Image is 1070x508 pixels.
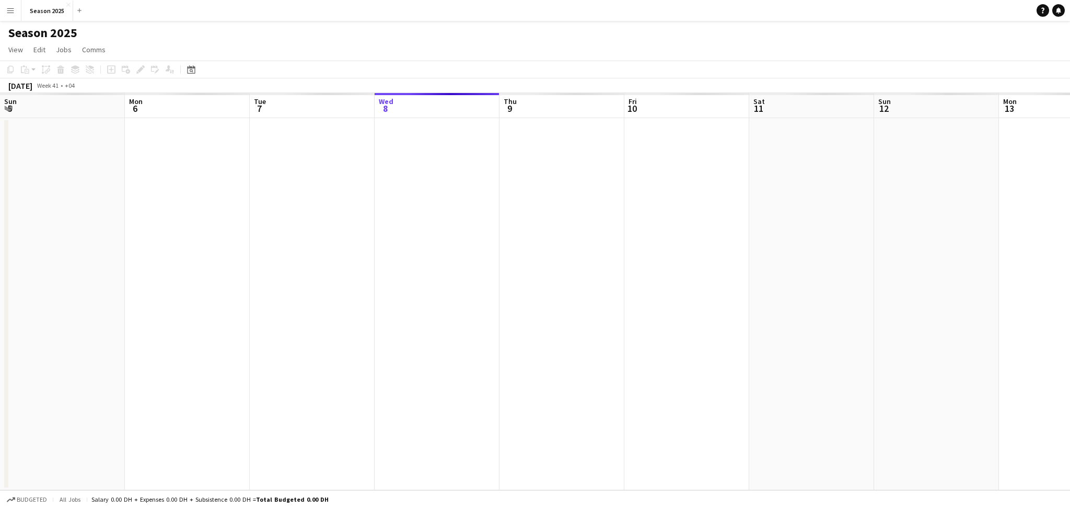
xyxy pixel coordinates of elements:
[753,97,765,106] span: Sat
[34,82,61,89] span: Week 41
[82,45,106,54] span: Comms
[65,82,75,89] div: +04
[8,45,23,54] span: View
[254,97,266,106] span: Tue
[8,25,77,41] h1: Season 2025
[629,97,637,106] span: Fri
[627,102,637,114] span: 10
[129,97,143,106] span: Mon
[877,102,891,114] span: 12
[127,102,143,114] span: 6
[5,494,49,505] button: Budgeted
[91,495,329,503] div: Salary 0.00 DH + Expenses 0.00 DH + Subsistence 0.00 DH =
[17,496,47,503] span: Budgeted
[252,102,266,114] span: 7
[1002,102,1017,114] span: 13
[256,495,329,503] span: Total Budgeted 0.00 DH
[504,97,517,106] span: Thu
[78,43,110,56] a: Comms
[8,80,32,91] div: [DATE]
[29,43,50,56] a: Edit
[4,97,17,106] span: Sun
[57,495,83,503] span: All jobs
[379,97,393,106] span: Wed
[502,102,517,114] span: 9
[3,102,17,114] span: 5
[878,97,891,106] span: Sun
[33,45,45,54] span: Edit
[752,102,765,114] span: 11
[377,102,393,114] span: 8
[56,45,72,54] span: Jobs
[52,43,76,56] a: Jobs
[1003,97,1017,106] span: Mon
[21,1,73,21] button: Season 2025
[4,43,27,56] a: View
